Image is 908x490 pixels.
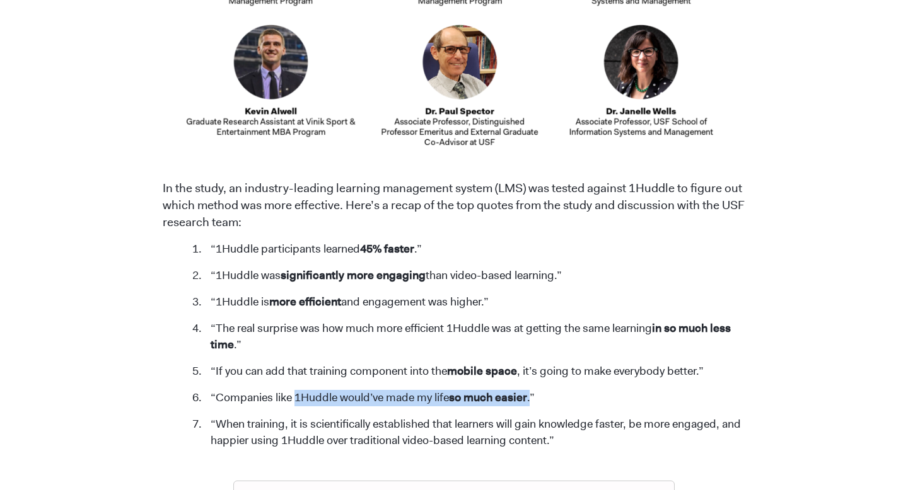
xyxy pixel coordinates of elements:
strong: 45% faster [360,241,414,256]
p: In the study, an industry-leading learning management system (LMS) was tested against 1Huddle to ... [163,180,746,231]
li: “1Huddle was than video-based learning.” [204,268,746,284]
strong: in so much less time [211,321,731,352]
li: “1Huddle is and engagement was higher.” [204,294,746,311]
strong: mobile space [447,363,517,379]
strong: significantly more engaging [281,268,426,283]
li: “1Huddle participants learned .” [204,241,746,258]
li: “Companies like 1Huddle would’ve made my life .” [204,390,746,406]
li: “If you can add that training component into the , it’s going to make everybody better.” [204,363,746,380]
strong: more efficient [269,294,341,309]
li: “When training, it is scientifically established that learners will gain knowledge faster, be mor... [204,416,746,449]
li: “The real surprise was how much more efficient 1Huddle was at getting the same learning .” [204,321,746,353]
strong: so much easier [449,390,527,405]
